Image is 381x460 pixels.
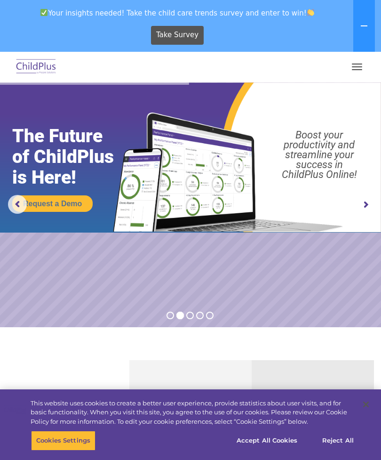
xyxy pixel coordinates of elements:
[156,27,198,43] span: Take Survey
[356,394,376,415] button: Close
[151,26,204,45] a: Take Survey
[31,431,95,451] button: Cookies Settings
[12,195,93,212] a: Request a Demo
[31,399,355,427] div: This website uses cookies to create a better user experience, provide statistics about user visit...
[309,431,367,451] button: Reject All
[231,431,302,451] button: Accept All Cookies
[4,4,351,22] span: Your insights needed! Take the child care trends survey and enter to win!
[40,9,48,16] img: ✅
[263,130,376,179] rs-layer: Boost your productivity and streamline your success in ChildPlus Online!
[14,56,58,78] img: ChildPlus by Procare Solutions
[12,126,134,188] rs-layer: The Future of ChildPlus is Here!
[307,9,314,16] img: 👏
